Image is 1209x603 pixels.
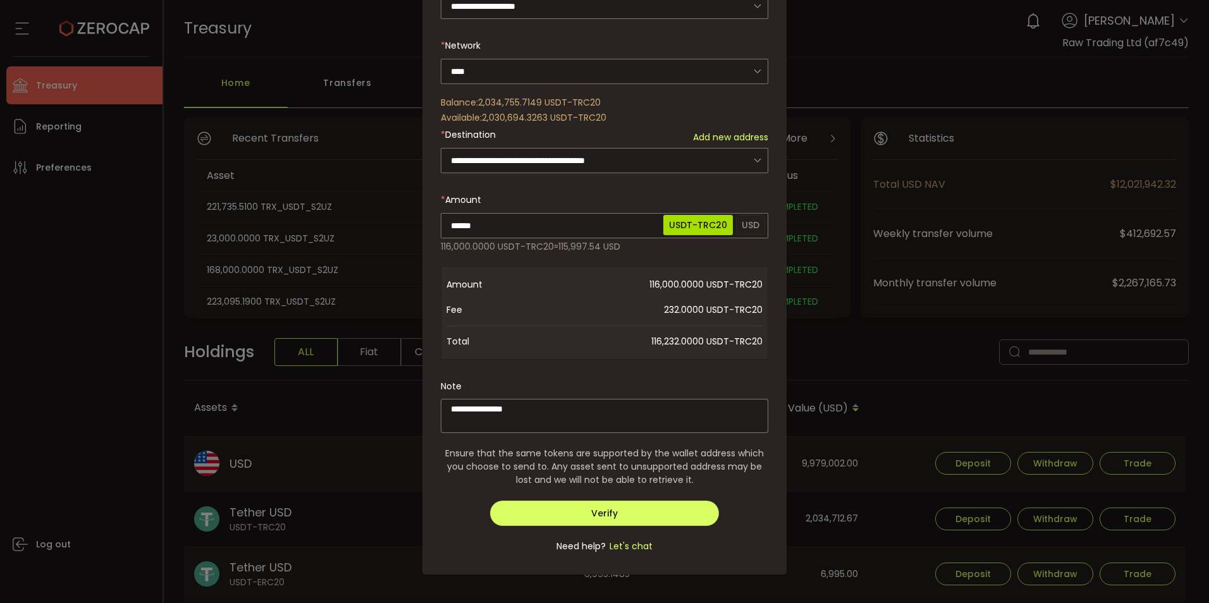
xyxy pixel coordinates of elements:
span: 115,997.54 USD [558,240,620,253]
span: 116,000.0000 USDT-TRC20 [441,240,554,253]
span: USD [736,215,765,235]
span: Amount [446,272,548,297]
span: 116,000.0000 USDT-TRC20 [548,272,763,297]
span: Need help? [556,540,606,553]
span: 2,030,694.3263 USDT-TRC20 [482,111,606,124]
span: Fee [446,297,548,322]
span: 232.0000 USDT-TRC20 [548,297,763,322]
span: Total [446,329,548,354]
span: Let's chat [606,540,653,553]
span: Amount [445,193,481,206]
button: Verify [490,501,720,526]
label: Note [441,380,462,393]
span: Available: [441,111,482,124]
iframe: Chat Widget [1146,542,1209,603]
span: 116,232.0000 USDT-TRC20 [548,329,763,354]
span: Destination [445,128,496,141]
span: Ensure that the same tokens are supported by the wallet address which you choose to send to. Any ... [441,447,768,487]
span: USDT-TRC20 [663,215,733,235]
span: Verify [591,507,618,520]
span: Add new address [693,131,768,144]
span: ≈ [554,240,558,253]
